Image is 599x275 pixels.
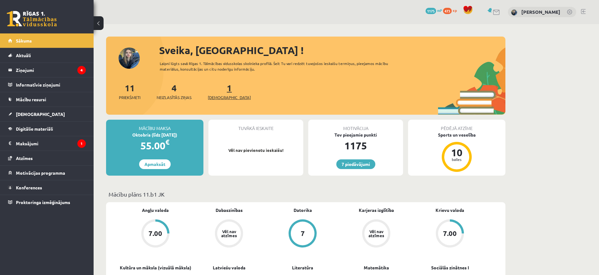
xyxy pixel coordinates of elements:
[208,82,251,101] a: 1[DEMOGRAPHIC_DATA]
[149,230,162,237] div: 7.00
[160,61,399,72] div: Laipni lūgts savā Rīgas 1. Tālmācības vidusskolas skolnieka profilā. Šeit Tu vari redzēt tuvojošo...
[16,199,70,205] span: Proktoringa izmēģinājums
[294,207,312,213] a: Datorika
[77,66,86,74] i: 4
[8,151,86,165] a: Atzīmes
[8,166,86,180] a: Motivācijas programma
[453,8,457,13] span: xp
[413,219,487,249] a: 7.00
[8,77,86,92] a: Informatīvie ziņojumi
[8,33,86,48] a: Sākums
[8,48,86,62] a: Aktuāli
[212,147,300,153] p: Vēl nav pievienotu ieskaišu!
[16,97,46,102] span: Mācību resursi
[16,38,32,43] span: Sākums
[16,111,65,117] span: [DEMOGRAPHIC_DATA]
[7,11,57,27] a: Rīgas 1. Tālmācības vidusskola
[16,52,31,58] span: Aktuāli
[447,157,466,161] div: balles
[119,94,140,101] span: Priekšmeti
[16,185,42,190] span: Konferences
[8,107,86,121] a: [DEMOGRAPHIC_DATA]
[292,264,313,271] a: Literatūra
[431,264,469,271] a: Sociālās zinātnes I
[213,264,246,271] a: Latviešu valoda
[408,132,505,173] a: Sports un veselība 10 balles
[308,120,403,132] div: Motivācija
[308,138,403,153] div: 1175
[443,230,457,237] div: 7.00
[208,120,303,132] div: Tuvākā ieskaite
[436,207,464,213] a: Krievu valoda
[443,8,452,14] span: 473
[220,229,238,237] div: Vēl nav atzīmes
[208,94,251,101] span: [DEMOGRAPHIC_DATA]
[336,159,375,169] a: 7 piedāvājumi
[426,8,436,14] span: 1175
[216,207,243,213] a: Dabaszinības
[139,159,171,169] a: Apmaksāt
[426,8,442,13] a: 1175 mP
[339,219,413,249] a: Vēl nav atzīmes
[16,77,86,92] legend: Informatīvie ziņojumi
[106,132,203,138] div: Oktobris (līdz [DATE])
[368,229,385,237] div: Vēl nav atzīmes
[16,155,33,161] span: Atzīmes
[8,92,86,107] a: Mācību resursi
[266,219,339,249] a: 7
[77,139,86,148] i: 1
[408,120,505,132] div: Pēdējā atzīme
[511,9,517,16] img: Melānija Āboliņa
[8,122,86,136] a: Digitālie materiāli
[8,136,86,151] a: Maksājumi1
[521,9,560,15] a: [PERSON_NAME]
[109,190,503,198] p: Mācību plāns 11.b1 JK
[119,82,140,101] a: 11Priekšmeti
[119,219,192,249] a: 7.00
[16,136,86,151] legend: Maksājumi
[359,207,394,213] a: Karjeras izglītība
[447,147,466,157] div: 10
[157,94,192,101] span: Neizlasītās ziņas
[165,137,169,147] span: €
[106,120,203,132] div: Mācību maksa
[8,195,86,209] a: Proktoringa izmēģinājums
[301,230,305,237] div: 7
[159,43,505,58] div: Sveika, [GEOGRAPHIC_DATA] !
[8,63,86,77] a: Ziņojumi4
[308,132,403,138] div: Tev pieejamie punkti
[8,180,86,195] a: Konferences
[408,132,505,138] div: Sports un veselība
[16,63,86,77] legend: Ziņojumi
[437,8,442,13] span: mP
[16,126,53,132] span: Digitālie materiāli
[16,170,65,176] span: Motivācijas programma
[443,8,460,13] a: 473 xp
[364,264,389,271] a: Matemātika
[120,264,191,271] a: Kultūra un māksla (vizuālā māksla)
[106,138,203,153] div: 55.00
[142,207,169,213] a: Angļu valoda
[192,219,266,249] a: Vēl nav atzīmes
[157,82,192,101] a: 4Neizlasītās ziņas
